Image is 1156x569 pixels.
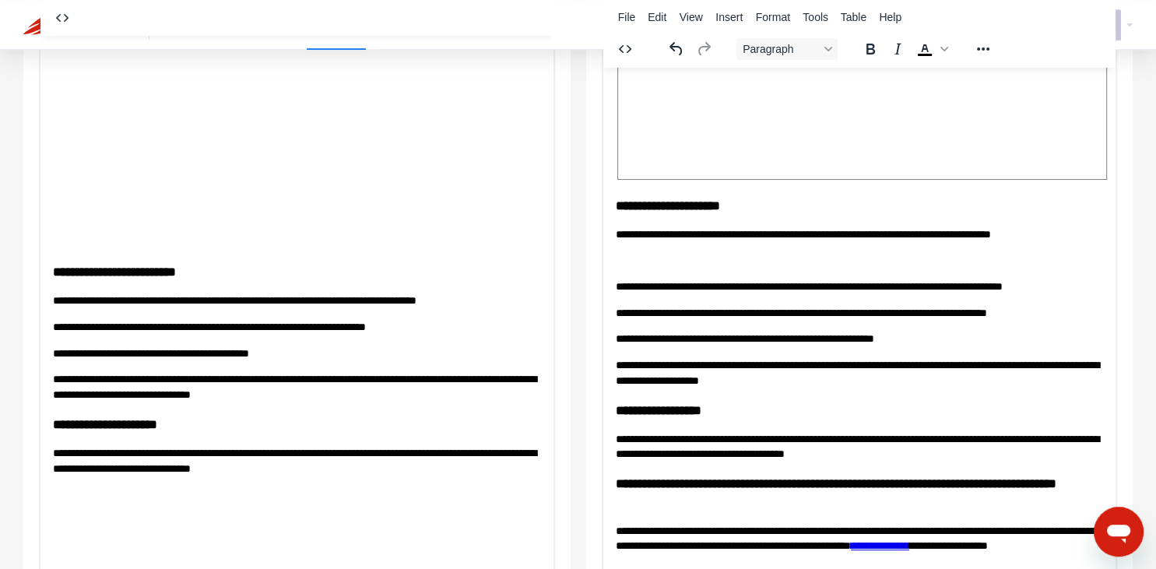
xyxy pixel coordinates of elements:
button: Italic [884,38,911,60]
span: Insert [715,11,743,23]
button: Bold [857,38,884,60]
span: Tools [803,11,828,23]
span: Edit [648,11,666,23]
span: Table [841,11,866,23]
div: Text color Black [912,38,950,60]
button: Reveal or hide additional toolbar items [970,38,996,60]
button: Redo [690,38,717,60]
img: Swifteq [23,14,132,36]
span: Paragraph [743,43,819,55]
iframe: Button to launch messaging window [1094,507,1144,557]
span: View [680,11,703,23]
button: Block Paragraph [736,38,838,60]
button: Undo [663,38,690,60]
span: Help [879,11,901,23]
span: File [618,11,636,23]
span: Format [756,11,790,23]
